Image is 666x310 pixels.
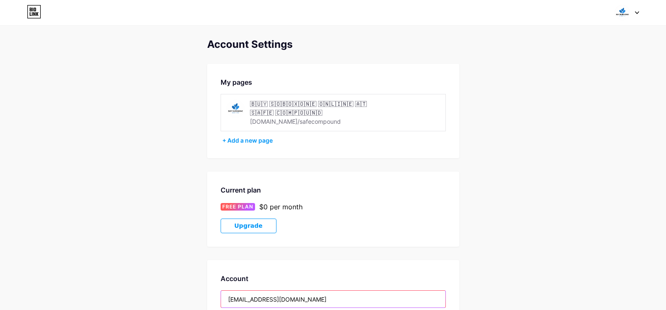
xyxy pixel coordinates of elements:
[250,99,369,117] div: ​🇧​​🇺​​🇾​ ​🇸​​🇴​​🇧​​🇴​​🇽​​🇴​​🇳​​🇪​ ​🇴​​🇳​​🇱​​🇮​​🇳​​🇪​ ​🇦​​🇹​ ​🇸​​🇦​​🇫​​🇪​ ​🇨​​🇴​​🇲​​🇵​​🇴​​🇺​​🇳​​🇩​
[234,222,263,229] span: Upgrade
[222,203,253,211] span: FREE PLAN
[207,39,459,50] div: Account Settings
[221,274,446,284] div: Account
[226,99,245,118] img: safecompound
[221,219,276,233] button: Upgrade
[221,185,446,195] div: Current plan
[259,202,303,212] div: $0 per month
[614,5,630,21] img: safecompound
[250,117,341,126] div: [DOMAIN_NAME]/safecompound
[221,291,445,307] input: Email
[221,77,446,87] div: My pages
[222,136,446,145] div: + Add a new page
